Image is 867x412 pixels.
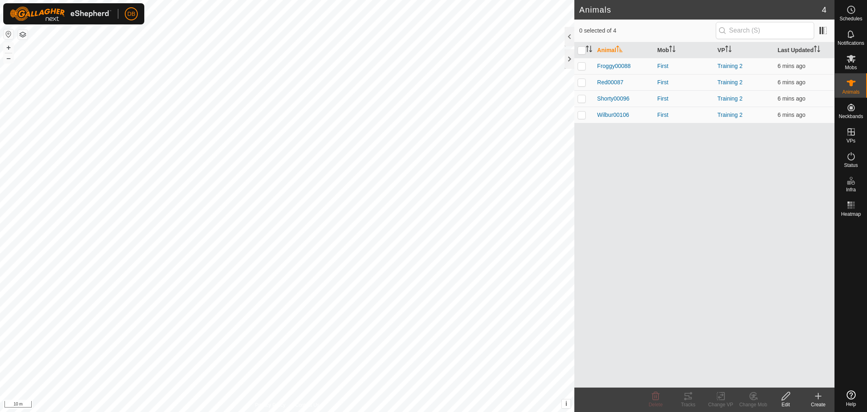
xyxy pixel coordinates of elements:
span: 14 Sept 2025, 11:24 am [778,112,805,118]
th: Mob [654,42,714,58]
a: Help [835,387,867,410]
a: Training 2 [717,112,743,118]
div: Change Mob [737,401,769,408]
button: Map Layers [18,30,28,39]
span: VPs [846,138,855,143]
p-sorticon: Activate to sort [586,47,592,53]
span: 4 [822,4,826,16]
span: Notifications [838,41,864,46]
th: Animal [594,42,654,58]
h2: Animals [579,5,822,15]
span: 0 selected of 4 [579,26,716,35]
span: Mobs [845,65,857,70]
div: First [657,94,711,103]
div: Change VP [704,401,737,408]
span: 14 Sept 2025, 11:24 am [778,79,805,85]
span: DB [127,10,135,18]
div: Tracks [672,401,704,408]
span: Red00087 [597,78,624,87]
div: First [657,78,711,87]
a: Contact Us [295,401,319,409]
div: Edit [769,401,802,408]
img: Gallagher Logo [10,7,111,21]
span: i [565,400,567,407]
span: Schedules [839,16,862,21]
span: Shorty00096 [597,94,629,103]
span: Help [846,402,856,407]
button: Reset Map [4,29,13,39]
button: + [4,43,13,53]
span: Delete [649,402,663,408]
span: Froggy00088 [597,62,631,70]
button: – [4,53,13,63]
th: Last Updated [774,42,834,58]
th: VP [714,42,774,58]
a: Training 2 [717,79,743,85]
span: Wilbur00106 [597,111,629,119]
input: Search (S) [716,22,814,39]
a: Training 2 [717,63,743,69]
a: Privacy Policy [255,401,286,409]
span: 14 Sept 2025, 11:24 am [778,95,805,102]
span: Heatmap [841,212,861,217]
div: First [657,111,711,119]
div: Create [802,401,834,408]
p-sorticon: Activate to sort [725,47,732,53]
div: First [657,62,711,70]
span: Neckbands [839,114,863,119]
p-sorticon: Activate to sort [616,47,623,53]
span: 14 Sept 2025, 11:24 am [778,63,805,69]
button: i [562,399,571,408]
p-sorticon: Activate to sort [669,47,676,53]
p-sorticon: Activate to sort [814,47,820,53]
a: Training 2 [717,95,743,102]
span: Status [844,163,858,168]
span: Animals [842,90,860,94]
span: Infra [846,187,856,192]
